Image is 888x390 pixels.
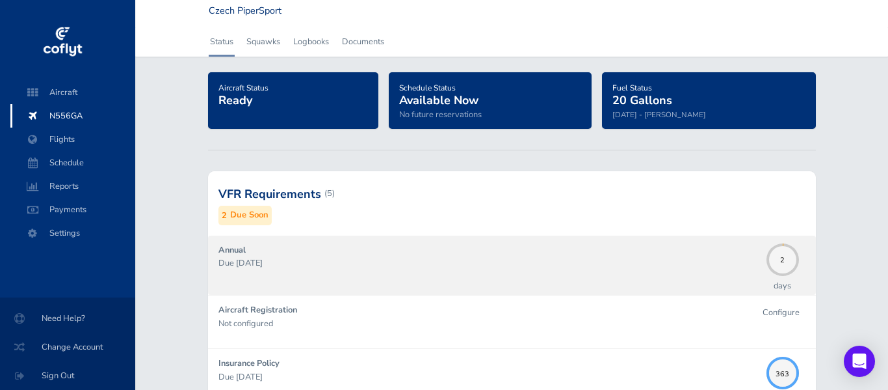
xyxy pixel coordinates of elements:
[844,346,875,377] div: Open Intercom Messenger
[16,335,120,359] span: Change Account
[757,303,805,322] button: Configure
[292,27,330,56] a: Logbooks
[341,27,385,56] a: Documents
[218,317,757,330] p: Not configured
[218,92,252,108] span: Ready
[218,370,760,383] p: Due [DATE]
[218,244,246,256] strong: Annual
[245,27,281,56] a: Squawks
[209,4,281,17] small: Czech PiperSport
[41,23,84,62] img: coflyt logo
[23,198,122,221] span: Payments
[23,151,122,174] span: Schedule
[218,257,760,270] p: Due [DATE]
[208,236,816,295] a: Annual Due [DATE] 2days
[218,357,280,369] strong: Insurance Policy
[209,27,235,56] a: Status
[399,79,478,109] a: Schedule StatusAvailable Now
[208,296,816,348] a: Aircraft Registration Not configured Configure
[399,83,456,93] span: Schedule Status
[612,92,672,108] span: 20 Gallons
[612,83,652,93] span: Fuel Status
[230,208,268,222] small: Due Soon
[399,109,482,120] span: No future reservations
[16,364,120,387] span: Sign Out
[23,128,122,151] span: Flights
[23,221,122,245] span: Settings
[612,109,706,120] small: [DATE] - [PERSON_NAME]
[218,83,268,93] span: Aircraft Status
[766,368,799,375] span: 363
[23,104,122,128] span: N556GA
[16,307,120,330] span: Need Help?
[766,255,799,262] span: 2
[774,279,791,292] p: days
[23,174,122,198] span: Reports
[399,92,478,108] span: Available Now
[23,81,122,104] span: Aircraft
[218,304,297,316] strong: Aircraft Registration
